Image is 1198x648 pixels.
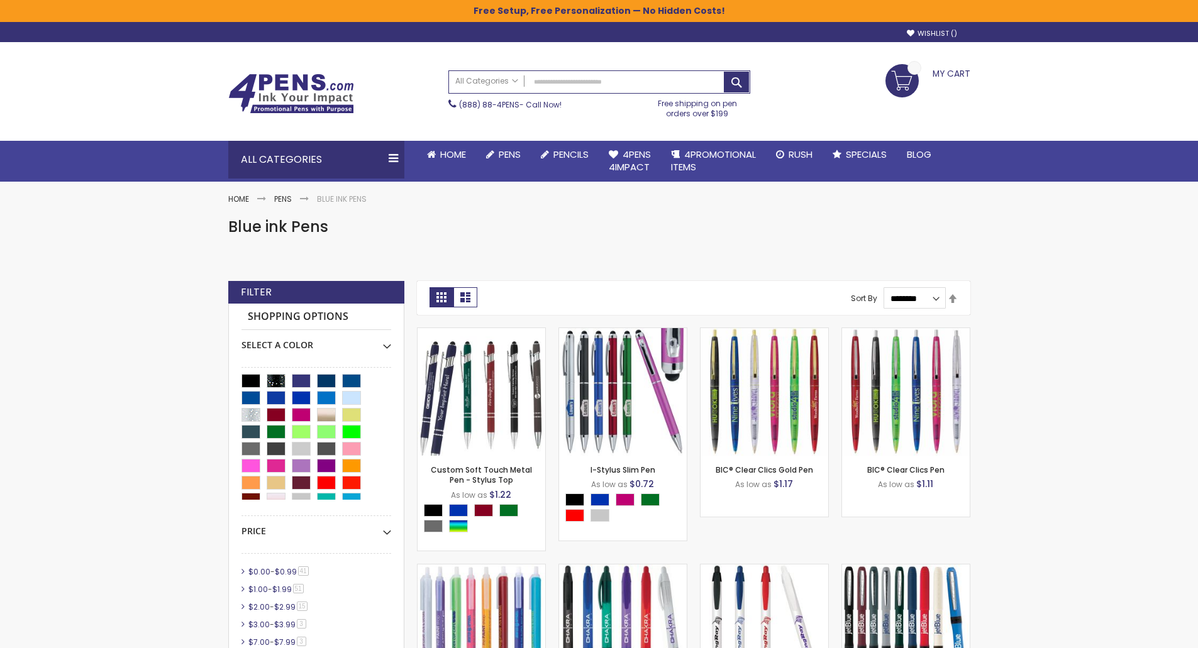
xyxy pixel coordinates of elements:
[565,493,584,506] div: Black
[248,601,270,612] span: $2.00
[274,619,296,630] span: $3.99
[474,504,493,517] div: Burgundy
[559,328,687,456] img: I-Stylus Slim Pen
[661,141,766,182] a: 4PROMOTIONALITEMS
[274,601,296,612] span: $2.99
[459,99,562,110] span: - Call Now!
[842,328,970,456] img: BIC® Clear Clics Pen
[616,493,635,506] div: Fushia
[451,490,487,500] span: As low as
[591,493,609,506] div: Blue
[424,504,443,517] div: Black
[499,148,521,161] span: Pens
[228,141,404,178] div: All Categories
[476,141,531,168] a: Pens
[228,74,354,114] img: 4Pens Custom Pens and Promotional Products
[298,566,309,576] span: 41
[418,327,545,338] a: Custom Soft Touch Metal Pen - Stylus Top
[424,504,545,535] div: Select A Color
[248,619,270,630] span: $3.00
[274,637,296,647] span: $7.99
[241,285,272,299] strong: Filter
[455,76,518,86] span: All Categories
[701,564,828,574] a: Classic Collection Widebody® Value Pen
[248,566,270,577] span: $0.00
[418,328,545,456] img: Custom Soft Touch Metal Pen - Stylus Top
[228,217,970,237] h1: Blue ink Pens
[559,564,687,574] a: WideBody® Clear Grip Pen
[272,584,292,595] span: $1.99
[449,504,468,517] div: Blue
[559,327,687,338] a: I-Stylus Slim Pen
[671,148,756,173] span: 4PROMOTIONAL ITEMS
[248,584,268,595] span: $1.00
[297,637,306,646] span: 3
[842,327,970,338] a: BIC® Clear Clics Pen
[916,478,933,490] span: $1.11
[297,601,308,611] span: 15
[823,141,897,168] a: Specials
[248,637,270,647] span: $7.00
[842,564,970,574] a: BIC® Grip Roller Pen
[245,566,313,577] a: $0.00-$0.9941
[878,479,914,490] span: As low as
[701,327,828,338] a: BIC® Clear Clics Gold Pen
[630,478,654,490] span: $0.72
[317,194,367,204] strong: Blue ink Pens
[241,330,391,351] div: Select A Color
[417,141,476,168] a: Home
[459,99,519,110] a: (888) 88-4PENS
[774,478,793,490] span: $1.17
[591,464,655,475] a: I-Stylus Slim Pen
[241,304,391,331] strong: Shopping Options
[245,584,308,595] a: $1.00-$1.9951
[897,141,941,168] a: Blog
[846,148,887,161] span: Specials
[789,148,813,161] span: Rush
[735,479,772,490] span: As low as
[641,493,660,506] div: Green
[418,564,545,574] a: BIC® Tri Stic Clear Pen
[274,194,292,204] a: Pens
[293,584,304,593] span: 51
[766,141,823,168] a: Rush
[499,504,518,517] div: Green
[241,516,391,537] div: Price
[449,71,524,92] a: All Categories
[907,148,931,161] span: Blog
[245,619,311,630] a: $3.00-$3.993
[565,509,584,522] div: Red
[275,566,297,577] span: $0.99
[424,520,443,532] div: Grey
[851,293,877,304] label: Sort By
[591,509,609,522] div: Silver
[907,29,957,38] a: Wishlist
[701,328,828,456] img: BIC® Clear Clics Gold Pen
[645,94,750,119] div: Free shipping on pen orders over $199
[431,464,532,485] a: Custom Soft Touch Metal Pen - Stylus Top
[553,148,589,161] span: Pencils
[867,464,945,475] a: BIC® Clear Clics Pen
[609,148,651,173] span: 4Pens 4impact
[430,287,453,307] strong: Grid
[531,141,599,168] a: Pencils
[228,194,249,204] a: Home
[489,488,511,501] span: $1.22
[449,520,468,532] div: Assorted
[440,148,466,161] span: Home
[599,141,661,182] a: 4Pens4impact
[591,479,628,490] span: As low as
[245,601,312,612] a: $2.00-$2.9915
[245,637,311,647] a: $7.00-$7.993
[716,464,813,475] a: BIC® Clear Clics Gold Pen
[297,619,306,629] span: 3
